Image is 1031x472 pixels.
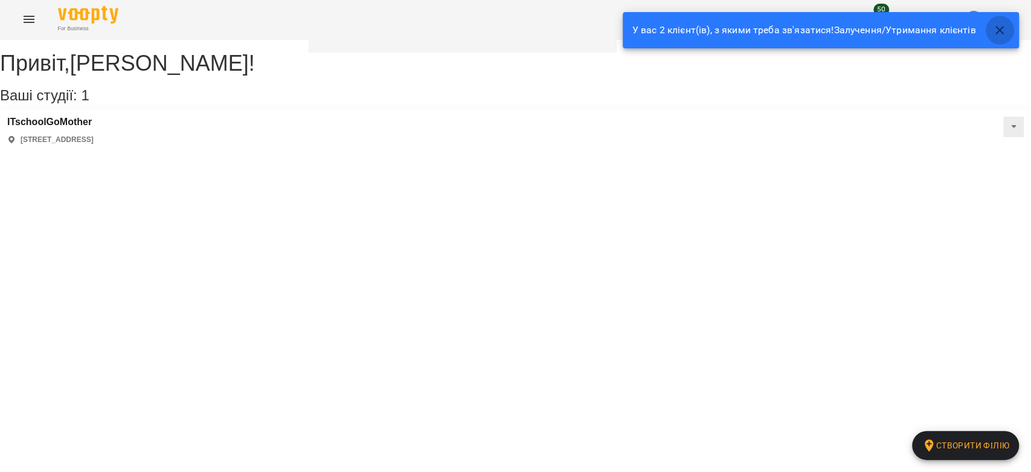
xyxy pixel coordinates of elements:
[81,87,89,103] span: 1
[632,23,976,37] p: У вас 2 клієнт(ів), з якими треба зв'язатися!
[14,5,43,34] button: Menu
[58,25,118,33] span: For Business
[21,135,94,145] p: [STREET_ADDRESS]
[873,4,889,16] span: 50
[833,24,975,36] a: Залучення/Утримання клієнтів
[58,6,118,24] img: Voopty Logo
[7,117,94,128] a: ITschoolGoMother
